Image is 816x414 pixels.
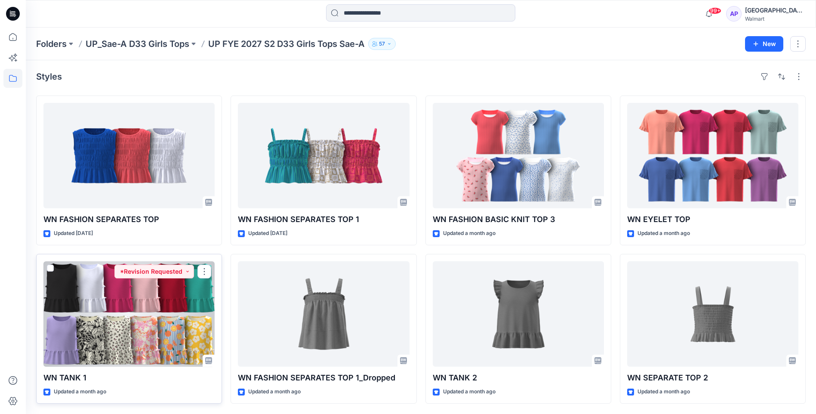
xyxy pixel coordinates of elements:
p: Updated a month ago [248,387,301,396]
a: WN SEPARATE TOP 2 [627,261,798,367]
a: WN TANK 2 [433,261,604,367]
a: Folders [36,38,67,50]
p: WN EYELET TOP [627,213,798,226]
a: WN TANK 1 [43,261,215,367]
p: WN TANK 1 [43,372,215,384]
p: Updated a month ago [54,387,106,396]
div: [GEOGRAPHIC_DATA] [745,5,805,15]
p: WN FASHION BASIC KNIT TOP 3 [433,213,604,226]
h4: Styles [36,71,62,82]
p: Updated a month ago [443,387,496,396]
button: New [745,36,783,52]
p: WN FASHION SEPARATES TOP [43,213,215,226]
a: WN FASHION SEPARATES TOP 1 [238,103,409,208]
p: UP FYE 2027 S2 D33 Girls Tops Sae-A [208,38,365,50]
button: 57 [368,38,396,50]
span: 99+ [708,7,721,14]
p: WN FASHION SEPARATES TOP 1_Dropped [238,372,409,384]
a: WN FASHION SEPARATES TOP 1_Dropped [238,261,409,367]
a: UP_Sae-A D33 Girls Tops [86,38,189,50]
a: WN FASHION SEPARATES TOP [43,103,215,208]
p: 57 [379,39,385,49]
div: Walmart [745,15,805,22]
p: WN SEPARATE TOP 2 [627,372,798,384]
p: Updated [DATE] [248,229,287,238]
a: WN FASHION BASIC KNIT TOP 3 [433,103,604,208]
p: Updated a month ago [443,229,496,238]
p: Updated a month ago [637,229,690,238]
a: WN EYELET TOP [627,103,798,208]
div: AP [726,6,742,22]
p: Updated [DATE] [54,229,93,238]
p: Updated a month ago [637,387,690,396]
p: WN FASHION SEPARATES TOP 1 [238,213,409,226]
p: WN TANK 2 [433,372,604,384]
